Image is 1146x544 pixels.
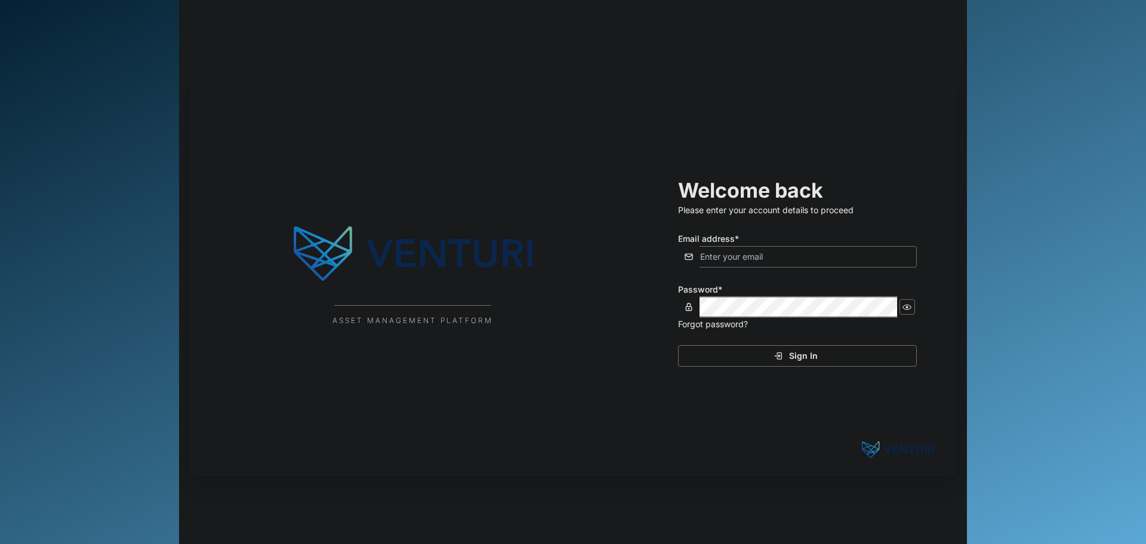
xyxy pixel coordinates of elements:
button: Sign In [678,345,917,367]
a: Forgot password? [678,319,748,329]
input: Enter your email [678,246,917,268]
label: Email address [678,232,739,245]
div: Please enter your account details to proceed [678,204,917,217]
img: Powered by: Venturi [862,438,934,462]
img: Company Logo [294,218,532,290]
span: Sign In [789,346,818,366]
div: Asset Management Platform [332,315,493,327]
label: Password [678,283,722,296]
h1: Welcome back [678,177,917,204]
